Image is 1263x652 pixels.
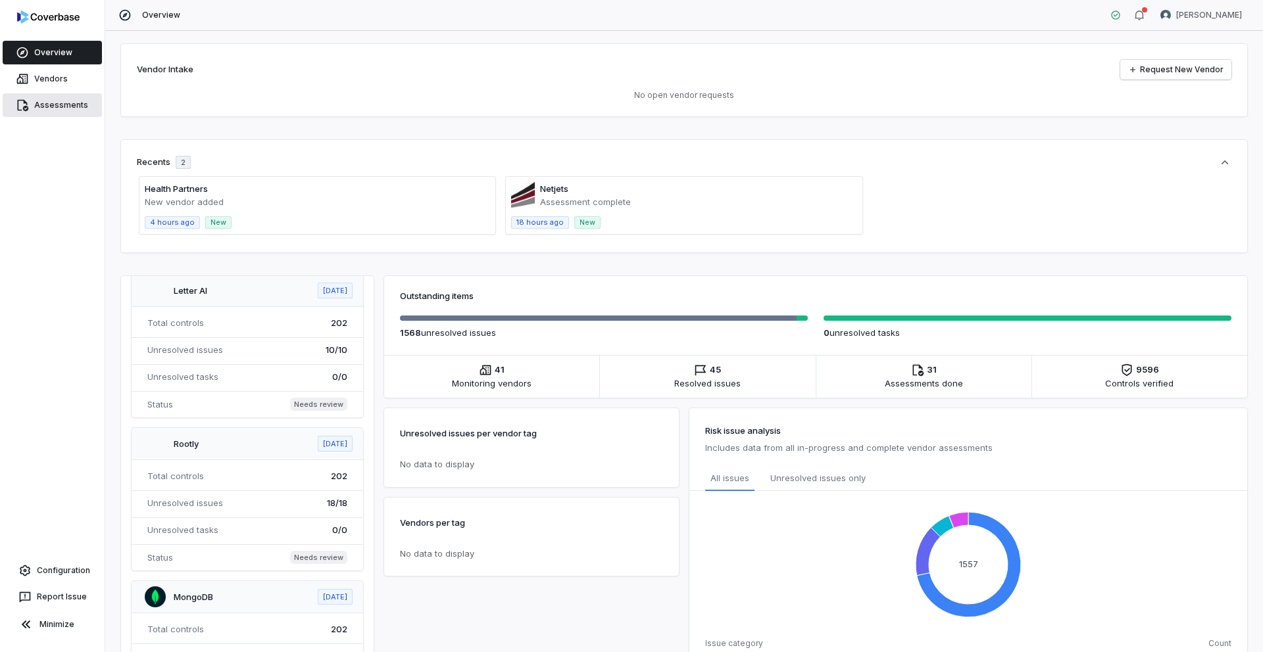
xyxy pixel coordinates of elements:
[400,547,663,561] p: No data to display
[1152,5,1250,25] button: Adeola Ajiginni avatar[PERSON_NAME]
[710,471,749,484] span: All issues
[540,183,568,194] a: Netjets
[705,638,763,649] span: Issue category
[400,289,1231,302] h3: Outstanding items
[674,377,741,390] span: Resolved issues
[824,327,830,338] span: 0
[5,611,99,638] button: Minimize
[705,424,1231,437] h3: Risk issue analysis
[145,183,208,194] a: Health Partners
[400,458,663,471] p: No data to display
[1105,377,1174,390] span: Controls verified
[885,377,963,390] span: Assessments done
[1176,10,1242,20] span: [PERSON_NAME]
[17,11,80,24] img: logo-D7KZi-bG.svg
[3,41,102,64] a: Overview
[137,156,191,169] div: Recents
[495,363,505,377] span: 41
[400,327,421,338] span: 1568
[710,363,721,377] span: 45
[174,285,207,296] a: Letter AI
[137,156,1231,169] button: Recents2
[3,67,102,91] a: Vendors
[400,513,465,532] p: Vendors per tag
[400,424,537,442] p: Unresolved issues per vendor tag
[5,559,99,582] a: Configuration
[927,363,937,377] span: 31
[1160,10,1171,20] img: Adeola Ajiginni avatar
[959,559,978,569] text: 1557
[3,93,102,117] a: Assessments
[181,158,186,168] span: 2
[142,10,180,20] span: Overview
[1120,60,1231,80] a: Request New Vendor
[1136,363,1159,377] span: 9596
[137,63,193,76] h2: Vendor Intake
[452,377,532,390] span: Monitoring vendors
[137,90,1231,101] p: No open vendor requests
[770,471,866,486] span: Unresolved issues only
[705,440,1231,455] p: Includes data from all in-progress and complete vendor assessments
[1208,638,1231,649] span: Count
[824,326,1231,339] p: unresolved task s
[5,585,99,609] button: Report Issue
[400,326,808,339] p: unresolved issue s
[174,438,199,449] a: Rootly
[174,592,213,602] a: MongoDB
